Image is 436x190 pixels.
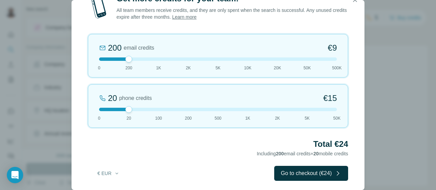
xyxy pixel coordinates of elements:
[303,65,311,71] span: 50K
[155,115,162,121] span: 100
[274,166,348,181] button: Go to checkout (€24)
[216,65,221,71] span: 5K
[108,93,117,104] div: 20
[186,65,191,71] span: 2K
[275,115,280,121] span: 2K
[274,65,281,71] span: 20K
[328,42,337,53] span: €9
[305,115,310,121] span: 5K
[257,151,348,156] span: Including email credits + mobile credits
[124,44,154,52] span: email credits
[119,94,152,102] span: phone credits
[116,7,348,20] p: All team members receive credits, and they are only spent when the search is successful. Any unus...
[156,65,161,71] span: 1K
[125,65,132,71] span: 200
[323,93,337,104] span: €15
[88,139,348,150] h2: Total €24
[108,42,122,53] div: 200
[332,65,342,71] span: 500K
[98,65,100,71] span: 0
[127,115,131,121] span: 20
[98,115,100,121] span: 0
[313,151,319,156] span: 20
[333,115,340,121] span: 50K
[7,167,23,183] div: Open Intercom Messenger
[215,115,221,121] span: 500
[245,115,250,121] span: 1K
[276,151,284,156] span: 200
[172,14,197,20] a: Learn more
[244,65,251,71] span: 10K
[93,167,124,179] button: € EUR
[185,115,192,121] span: 200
